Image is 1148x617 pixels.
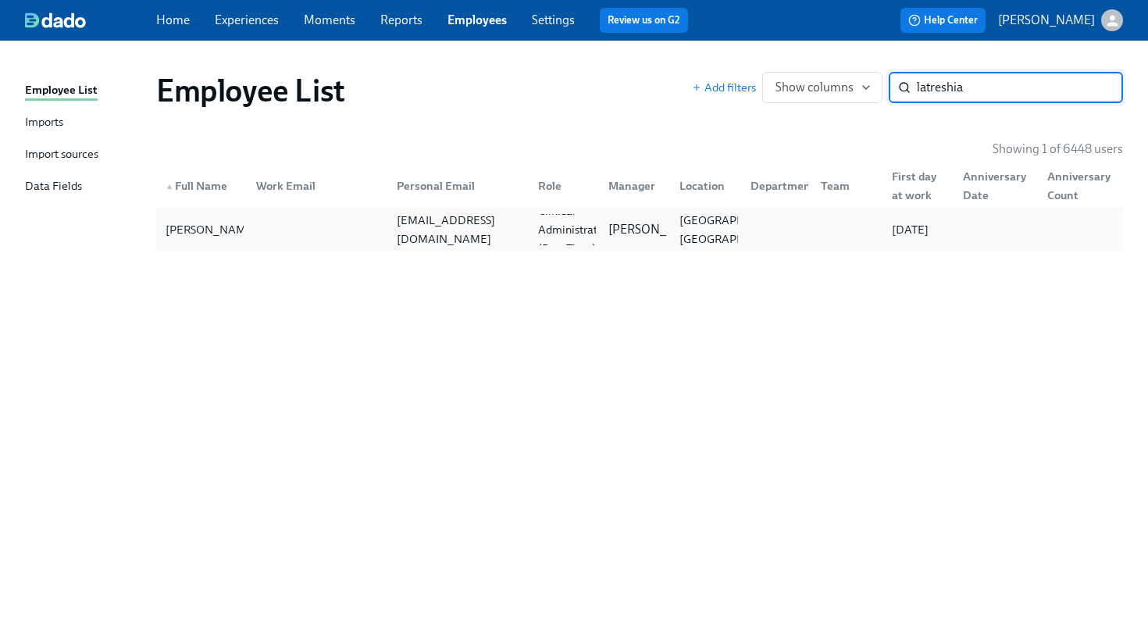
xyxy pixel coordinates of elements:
div: Anniversary Count [1035,170,1120,202]
div: First day at work [886,167,950,205]
a: Employee List [25,81,144,101]
div: Department [744,177,822,195]
a: Experiences [215,12,279,27]
div: Department [738,170,809,202]
button: Add filters [692,80,756,95]
div: Data Fields [25,177,82,197]
div: Role [532,177,597,195]
div: [PERSON_NAME] [159,220,263,239]
div: Manager [602,177,667,195]
input: Search by name [917,72,1123,103]
h1: Employee List [156,72,345,109]
div: Import sources [25,145,98,165]
div: Team [815,177,879,195]
a: Reports [380,12,422,27]
div: Team [808,170,879,202]
p: Showing 1 of 6448 users [993,141,1123,158]
a: Employees [447,12,507,27]
div: Role [526,170,597,202]
div: Manager [596,170,667,202]
span: ▲ [166,183,173,191]
img: dado [25,12,86,28]
a: Imports [25,113,144,133]
a: Home [156,12,190,27]
div: Location [673,177,738,195]
div: Anniversary Date [957,167,1036,205]
a: Data Fields [25,177,144,197]
div: Work Email [250,177,385,195]
a: Review us on G2 [608,12,680,28]
button: Review us on G2 [600,8,688,33]
p: [PERSON_NAME] [608,221,705,238]
div: Anniversary Count [1041,167,1120,205]
p: [PERSON_NAME] [998,12,1095,29]
a: Import sources [25,145,144,165]
div: ▲Full Name [159,170,244,202]
button: Show columns [762,72,882,103]
a: dado [25,12,156,28]
div: Employee List [25,81,98,101]
div: [GEOGRAPHIC_DATA], [GEOGRAPHIC_DATA] [673,211,804,248]
span: Show columns [775,80,869,95]
div: [EMAIL_ADDRESS][DOMAIN_NAME] [390,211,526,248]
button: Help Center [900,8,986,33]
button: [PERSON_NAME] [998,9,1123,31]
span: Help Center [908,12,978,28]
a: Moments [304,12,355,27]
div: Anniversary Date [950,170,1036,202]
div: [DATE] [886,220,950,239]
div: Full Name [159,177,244,195]
div: First day at work [879,170,950,202]
a: [PERSON_NAME][EMAIL_ADDRESS][DOMAIN_NAME]Clinical Administrator (Part-Time)[PERSON_NAME][GEOGRAPH... [156,208,1123,251]
div: Location [667,170,738,202]
a: Settings [532,12,575,27]
div: Imports [25,113,63,133]
div: Personal Email [390,177,526,195]
div: Work Email [244,170,385,202]
div: Clinical Administrator (Part-Time) [532,202,614,258]
div: Personal Email [384,170,526,202]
